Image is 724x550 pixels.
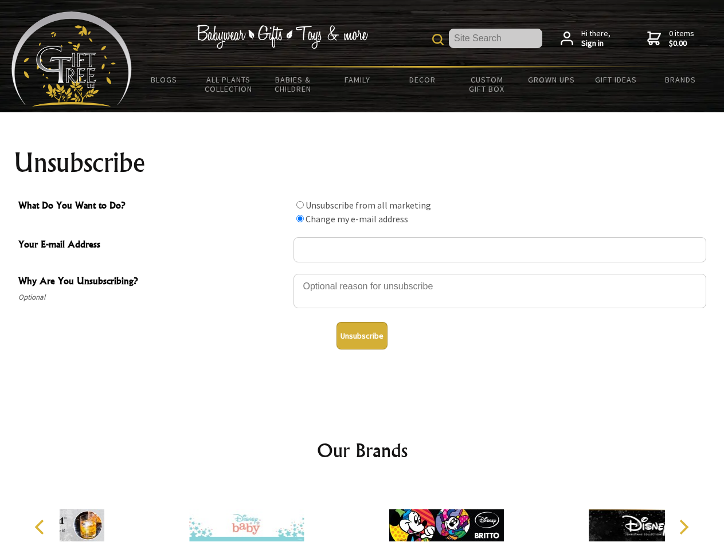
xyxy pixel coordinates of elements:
strong: $0.00 [669,38,694,49]
input: Site Search [449,29,542,48]
span: Optional [18,290,288,304]
button: Next [671,514,696,540]
button: Previous [29,514,54,540]
img: product search [432,34,444,45]
a: 0 items$0.00 [647,29,694,49]
span: What Do You Want to Do? [18,198,288,215]
button: Unsubscribe [336,322,388,349]
input: Your E-mail Address [293,237,706,262]
input: What Do You Want to Do? [296,215,304,222]
a: Grown Ups [519,68,584,92]
a: Babies & Children [261,68,326,101]
label: Unsubscribe from all marketing [306,199,431,211]
strong: Sign in [581,38,610,49]
img: Babyware - Gifts - Toys and more... [11,11,132,107]
a: All Plants Collection [197,68,261,101]
img: Babywear - Gifts - Toys & more [196,25,368,49]
a: Custom Gift Box [455,68,519,101]
span: Your E-mail Address [18,237,288,254]
textarea: Why Are You Unsubscribing? [293,274,706,308]
input: What Do You Want to Do? [296,201,304,209]
span: 0 items [669,28,694,49]
a: Brands [648,68,713,92]
a: Hi there,Sign in [561,29,610,49]
a: BLOGS [132,68,197,92]
label: Change my e-mail address [306,213,408,225]
span: Why Are You Unsubscribing? [18,274,288,290]
a: Gift Ideas [584,68,648,92]
a: Family [326,68,390,92]
h2: Our Brands [23,437,702,464]
h1: Unsubscribe [14,149,711,176]
span: Hi there, [581,29,610,49]
a: Decor [390,68,455,92]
